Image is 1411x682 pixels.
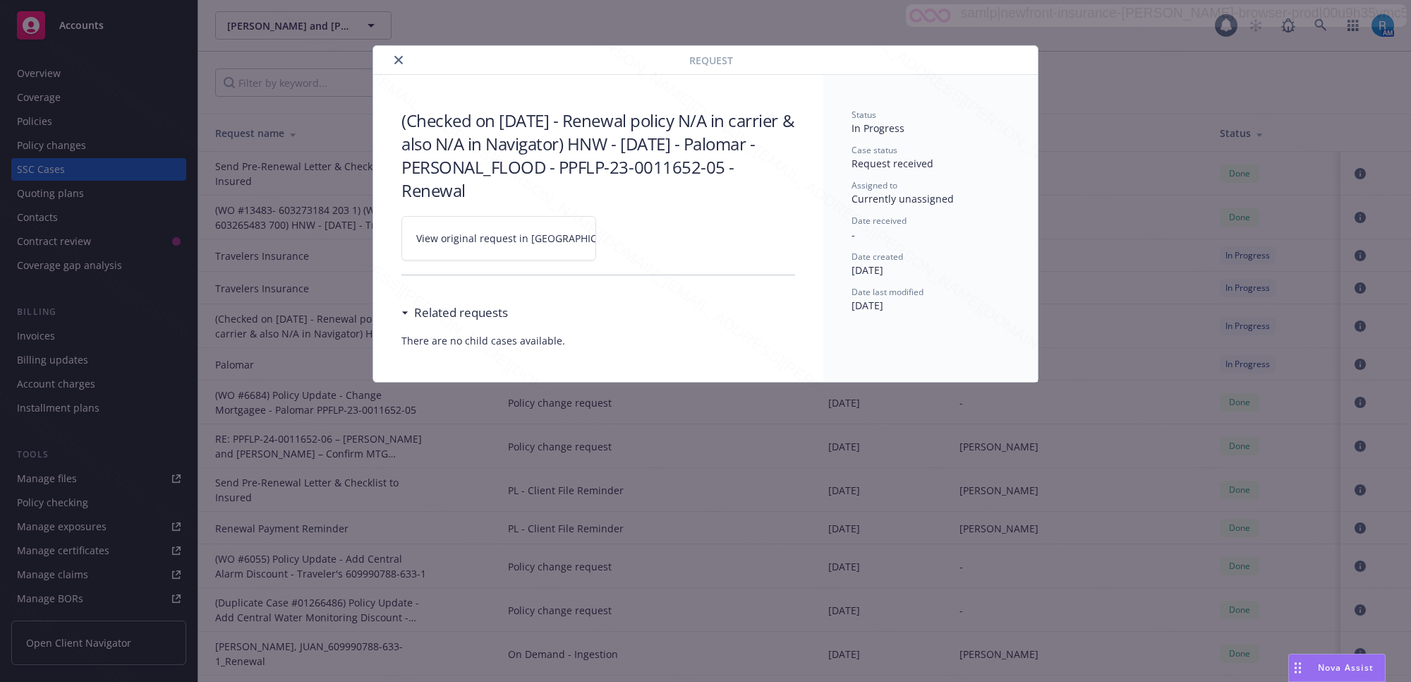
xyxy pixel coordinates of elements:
[852,157,933,170] span: Request received
[390,52,407,68] button: close
[401,109,795,202] h3: (Checked on [DATE] - Renewal policy N/A in carrier & also N/A in Navigator) HNW - [DATE] - Paloma...
[401,333,795,348] span: There are no child cases available.
[401,304,508,322] div: Related requests
[1289,654,1307,681] div: Drag to move
[852,144,897,156] span: Case status
[852,179,897,191] span: Assigned to
[852,215,907,227] span: Date received
[852,286,923,298] span: Date last modified
[852,228,855,241] span: -
[689,53,733,68] span: Request
[852,299,883,312] span: [DATE]
[1288,654,1386,682] button: Nova Assist
[401,216,596,261] a: View original request in [GEOGRAPHIC_DATA]
[852,192,954,205] span: Currently unassigned
[414,304,508,322] h3: Related requests
[852,251,903,263] span: Date created
[1318,662,1374,674] span: Nova Assist
[852,263,883,277] span: [DATE]
[416,231,630,246] span: View original request in [GEOGRAPHIC_DATA]
[852,109,876,121] span: Status
[852,121,904,135] span: In Progress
